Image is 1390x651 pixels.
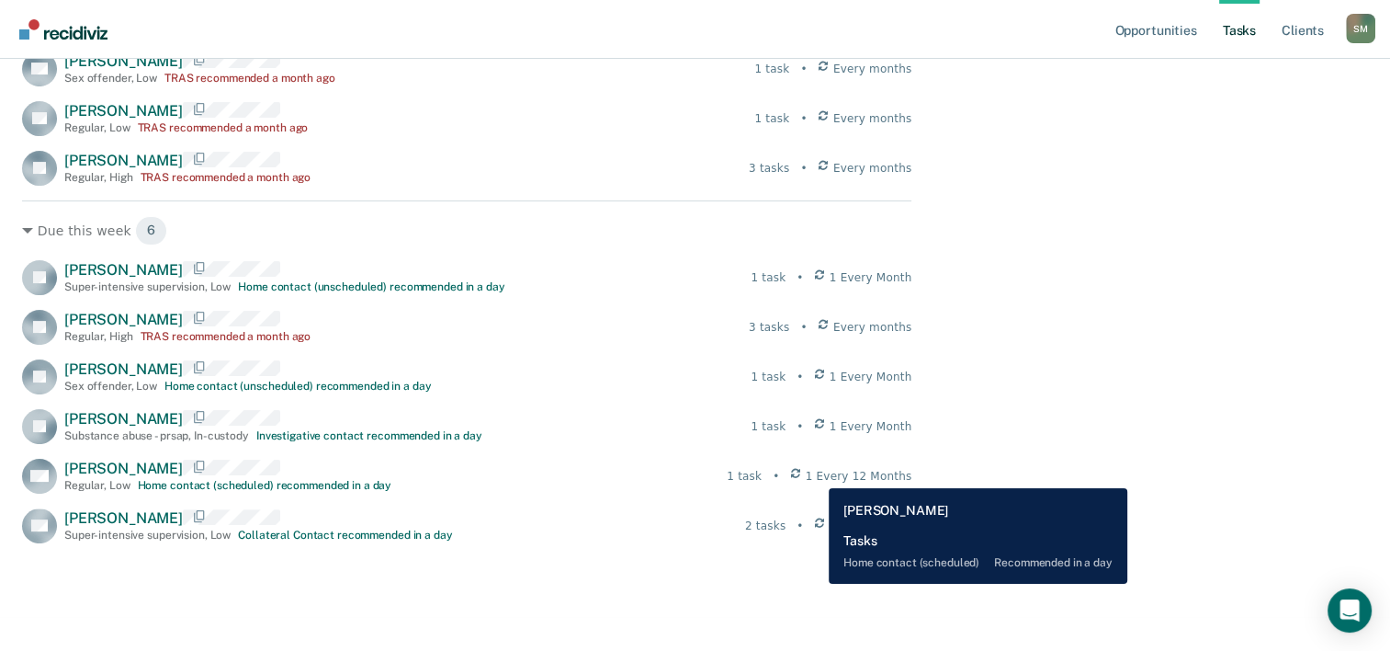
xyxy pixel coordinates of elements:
[64,460,183,477] span: [PERSON_NAME]
[64,152,183,169] span: [PERSON_NAME]
[1328,588,1372,633] div: Open Intercom Messenger
[238,280,504,293] div: Home contact (unscheduled) recommended in a day
[800,319,807,336] div: •
[833,110,912,127] span: Every months
[800,61,807,77] div: •
[833,61,912,77] span: Every months
[138,479,392,492] div: Home contact (scheduled) recommended in a day
[64,410,183,428] span: [PERSON_NAME]
[64,360,183,378] span: [PERSON_NAME]
[256,429,482,442] div: Investigative contact recommended in a day
[164,380,431,393] div: Home contact (unscheduled) recommended in a day
[64,429,249,442] div: Substance abuse - prsap , In-custody
[833,160,912,177] span: Every months
[830,369,912,385] span: 1 Every Month
[64,380,157,393] div: Sex offender , Low
[64,280,231,293] div: Super-intensive supervision , Low
[135,216,167,246] span: 6
[1346,14,1375,43] div: S M
[727,468,762,485] div: 1 task
[140,171,311,184] div: TRAS recommended a month ago
[64,52,183,70] span: [PERSON_NAME]
[238,529,452,542] div: Collateral Contact recommended in a day
[138,121,309,134] div: TRAS recommended a month ago
[64,311,183,328] span: [PERSON_NAME]
[745,518,785,534] div: 2 tasks
[830,518,912,534] span: 1 Every Month
[1346,14,1375,43] button: Profile dropdown button
[806,468,912,485] span: 1 Every 12 Months
[751,418,785,435] div: 1 task
[773,468,779,485] div: •
[751,269,785,286] div: 1 task
[64,121,130,134] div: Regular , Low
[797,418,803,435] div: •
[749,160,789,177] div: 3 tasks
[754,61,789,77] div: 1 task
[64,479,130,492] div: Regular , Low
[164,72,335,85] div: TRAS recommended a month ago
[19,19,107,40] img: Recidiviz
[64,509,183,527] span: [PERSON_NAME]
[800,160,807,177] div: •
[749,319,789,336] div: 3 tasks
[797,269,803,286] div: •
[64,261,183,279] span: [PERSON_NAME]
[64,72,157,85] div: Sex offender , Low
[751,369,785,385] div: 1 task
[22,216,911,246] div: Due this week 6
[830,269,912,286] span: 1 Every Month
[800,110,807,127] div: •
[64,102,183,120] span: [PERSON_NAME]
[754,110,789,127] div: 1 task
[140,330,311,343] div: TRAS recommended a month ago
[64,330,132,343] div: Regular , High
[64,529,231,542] div: Super-intensive supervision , Low
[797,518,803,534] div: •
[797,369,803,385] div: •
[64,171,132,184] div: Regular , High
[833,319,912,336] span: Every months
[830,418,912,435] span: 1 Every Month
